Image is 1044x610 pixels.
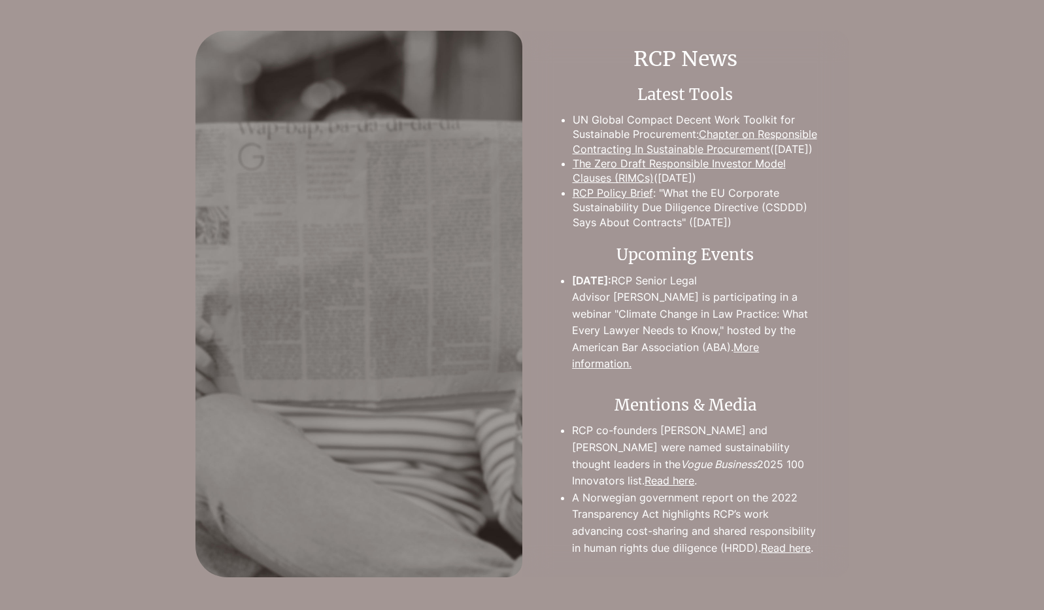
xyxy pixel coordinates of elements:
[573,156,818,186] p: (
[658,171,692,184] a: [DATE]
[554,44,817,74] h2: RCP News
[692,171,696,184] a: )
[553,394,817,416] h2: Mentions & Media
[553,244,817,266] h2: Upcoming Events
[195,31,522,577] img: Image by Roman Kraft
[554,84,817,106] h3: Latest Tools
[572,490,817,556] p: A Norwegian government report on the 2022 Transparency Act highlights RCP’s work advancing cost-s...
[572,422,817,489] p: RCP co-founders [PERSON_NAME] and [PERSON_NAME] were named sustainability thought leaders in the ...
[681,458,757,471] span: Vogue Business
[573,186,653,199] a: RCP Policy Brief
[573,127,817,155] a: Chapter on Responsible Contracting In Sustainable Procurement
[645,474,694,487] a: Read here
[573,157,786,184] a: The Zero Draft Responsible Investor Model Clauses (RIMCs)
[573,186,807,229] a: : "What the EU Corporate Sustainability Due Diligence Directive (CSDDD) Says About Contracts" ([D...
[761,541,811,554] a: Read here
[572,274,611,287] span: [DATE]:
[573,112,818,156] p: UN Global Compact Decent Work Toolkit for Sustainable Procurement: ([DATE])
[572,274,808,354] a: [DATE]:RCP Senior Legal Advisor [PERSON_NAME] is participating in a webinar "Climate Change in La...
